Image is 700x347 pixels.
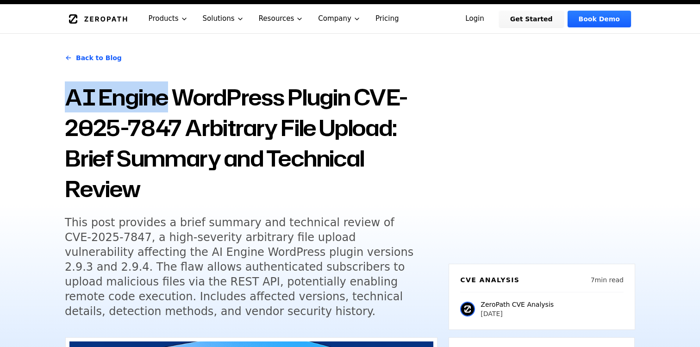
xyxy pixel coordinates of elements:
p: 7 min read [591,275,624,285]
img: ZeroPath CVE Analysis [460,302,475,316]
a: Pricing [368,4,406,33]
a: Login [454,11,495,27]
a: Back to Blog [65,45,122,71]
a: Get Started [499,11,564,27]
p: ZeroPath CVE Analysis [481,300,554,309]
h5: This post provides a brief summary and technical review of CVE-2025-7847, a high-severity arbitra... [65,215,420,319]
h1: AI Engine WordPress Plugin CVE-2025-7847 Arbitrary File Upload: Brief Summary and Technical Review [65,82,437,204]
button: Company [311,4,368,33]
p: [DATE] [481,309,554,318]
a: Book Demo [568,11,631,27]
button: Resources [251,4,311,33]
h6: CVE Analysis [460,275,519,285]
button: Products [141,4,195,33]
nav: Global [54,4,646,33]
button: Solutions [195,4,251,33]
